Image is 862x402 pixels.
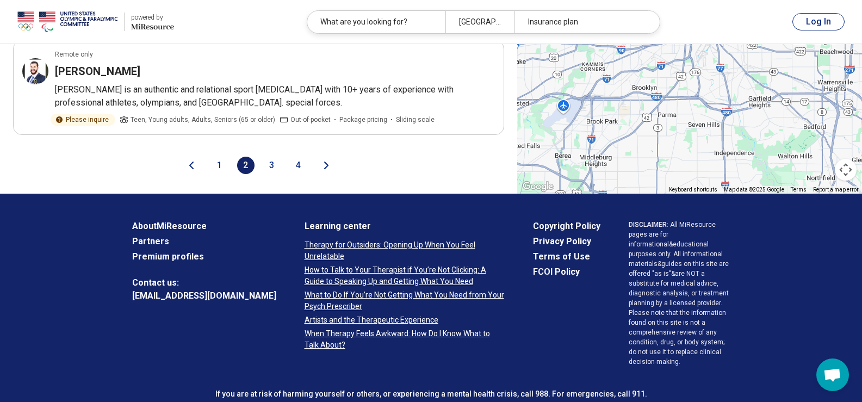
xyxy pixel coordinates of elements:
[669,186,717,194] button: Keyboard shortcuts
[305,314,505,326] a: Artists and the Therapeutic Experience
[290,115,331,125] span: Out-of-pocket
[55,83,495,109] p: [PERSON_NAME] is an authentic and relational sport [MEDICAL_DATA] with 10+ years of experience wi...
[132,250,276,263] a: Premium profiles
[305,264,505,287] a: How to Talk to Your Therapist if You’re Not Clicking: A Guide to Speaking Up and Getting What You...
[791,187,807,193] a: Terms (opens in new tab)
[533,235,600,248] a: Privacy Policy
[305,239,505,262] a: Therapy for Outsiders: Opening Up When You Feel Unrelatable
[131,13,174,22] div: powered by
[305,289,505,312] a: What to Do If You’re Not Getting What You Need from Your Psych Prescriber
[813,187,859,193] a: Report a map error
[132,388,730,400] p: If you are at risk of harming yourself or others, or experiencing a mental health crisis, call 98...
[629,221,667,228] span: DISCLAIMER
[514,11,653,33] div: Insurance plan
[17,9,174,35] a: USOPCpowered by
[339,115,387,125] span: Package pricing
[520,180,556,194] a: Open this area in Google Maps (opens a new window)
[305,328,505,351] a: When Therapy Feels Awkward: How Do I Know What to Talk About?
[131,115,275,125] span: Teen, Young adults, Adults, Seniors (65 or older)
[835,159,857,181] button: Map camera controls
[263,157,281,174] button: 3
[132,220,276,233] a: AboutMiResource
[445,11,514,33] div: [GEOGRAPHIC_DATA], [GEOGRAPHIC_DATA]
[132,276,276,289] span: Contact us:
[17,9,117,35] img: USOPC
[724,187,784,193] span: Map data ©2025 Google
[307,11,445,33] div: What are you looking for?
[132,235,276,248] a: Partners
[520,180,556,194] img: Google
[211,157,228,174] button: 1
[237,157,255,174] button: 2
[51,114,115,126] div: Please inquire
[289,157,307,174] button: 4
[533,250,600,263] a: Terms of Use
[320,157,333,174] button: Next page
[816,358,849,391] div: Open chat
[792,13,845,30] button: Log In
[305,220,505,233] a: Learning center
[629,220,730,367] p: : All MiResource pages are for informational & educational purposes only. All informational mater...
[55,50,93,59] p: Remote only
[132,289,276,302] a: [EMAIL_ADDRESS][DOMAIN_NAME]
[533,220,600,233] a: Copyright Policy
[185,157,198,174] button: Previous page
[55,64,140,79] h3: [PERSON_NAME]
[396,115,435,125] span: Sliding scale
[533,265,600,279] a: FCOI Policy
